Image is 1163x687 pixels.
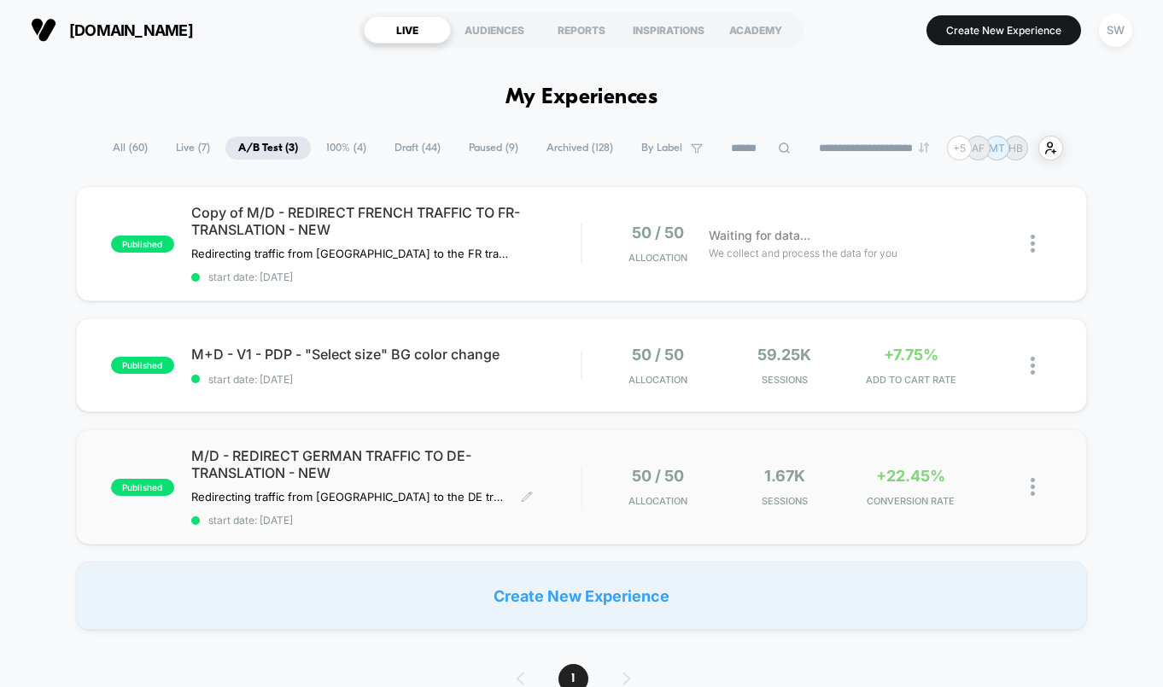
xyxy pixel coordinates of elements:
[364,16,451,44] div: LIVE
[313,137,379,160] span: 100% ( 4 )
[709,245,897,261] span: We collect and process the data for you
[1094,13,1137,48] button: SW
[628,252,687,264] span: Allocation
[76,562,1088,630] div: Create New Experience
[632,467,684,485] span: 50 / 50
[712,16,799,44] div: ACADEMY
[191,271,581,283] span: start date: [DATE]
[989,142,1005,154] p: MT
[100,137,161,160] span: All ( 60 )
[764,467,805,485] span: 1.67k
[926,15,1081,45] button: Create New Experience
[111,479,174,496] span: published
[111,357,174,374] span: published
[876,467,945,485] span: +22.45%
[632,346,684,364] span: 50 / 50
[225,137,311,160] span: A/B Test ( 3 )
[1031,478,1035,496] img: close
[972,142,985,154] p: AF
[1099,14,1132,47] div: SW
[726,374,844,386] span: Sessions
[534,137,626,160] span: Archived ( 128 )
[1031,357,1035,375] img: close
[1008,142,1023,154] p: HB
[628,495,687,507] span: Allocation
[191,204,581,238] span: Copy of M/D - REDIRECT FRENCH TRAFFIC TO FR-TRANSLATION - NEW
[31,17,56,43] img: Visually logo
[757,346,811,364] span: 59.25k
[709,226,810,245] span: Waiting for data...
[884,346,938,364] span: +7.75%
[26,16,198,44] button: [DOMAIN_NAME]
[641,142,682,154] span: By Label
[382,137,453,160] span: Draft ( 44 )
[191,373,581,386] span: start date: [DATE]
[111,236,174,253] span: published
[506,85,658,110] h1: My Experiences
[628,374,687,386] span: Allocation
[852,495,970,507] span: CONVERSION RATE
[451,16,538,44] div: AUDIENCES
[919,143,929,153] img: end
[191,514,581,527] span: start date: [DATE]
[69,21,193,39] span: [DOMAIN_NAME]
[191,247,508,260] span: Redirecting traffic from [GEOGRAPHIC_DATA] to the FR translation of the website.
[191,346,581,363] span: M+D - V1 - PDP - "Select size" BG color change
[191,447,581,481] span: M/D - REDIRECT GERMAN TRAFFIC TO DE-TRANSLATION - NEW
[625,16,712,44] div: INSPIRATIONS
[1031,235,1035,253] img: close
[191,490,508,504] span: Redirecting traffic from [GEOGRAPHIC_DATA] to the DE translation of the website.
[163,137,223,160] span: Live ( 7 )
[852,374,970,386] span: ADD TO CART RATE
[538,16,625,44] div: REPORTS
[726,495,844,507] span: Sessions
[632,224,684,242] span: 50 / 50
[947,136,972,160] div: + 5
[456,137,531,160] span: Paused ( 9 )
